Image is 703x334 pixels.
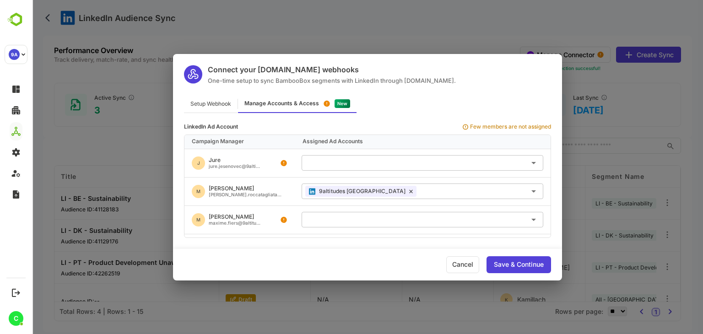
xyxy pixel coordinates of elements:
[270,139,511,145] div: Assigned Ad Accounts
[177,192,249,197] div: [PERSON_NAME].roccatagliata...
[10,286,22,299] button: Logout
[9,311,23,326] div: C
[176,77,424,84] div: One-time setup to sync BambooBox segments with LinkedIn through [DOMAIN_NAME].
[5,11,28,28] img: BambooboxLogoMark.f1c84d78b4c51b1a7b5f700c9845e183.svg
[177,164,228,168] div: jure.jesenovec@9alti...
[160,156,173,170] div: J
[212,101,287,106] div: Manage Accounts & Access
[438,124,519,129] div: Few members are not assigned
[160,185,173,198] div: M
[160,213,173,226] div: M
[495,213,508,226] button: Open
[152,124,206,129] div: LinkedIn Ad Account
[176,65,424,74] div: Connect your [DOMAIN_NAME] webhooks
[495,156,508,169] button: Open
[9,49,20,60] div: 9A
[462,261,512,268] div: Save & Continue
[414,256,447,273] div: Cancel
[177,186,249,191] div: [PERSON_NAME]
[160,139,263,145] div: Campaign Manager
[177,157,228,163] div: Jure
[495,185,508,198] button: Open
[177,214,228,220] div: [PERSON_NAME]
[287,188,373,194] span: 9altitudes [GEOGRAPHIC_DATA]
[177,221,228,225] div: maxime.fiers@9altitu...
[152,95,205,113] div: Setup Webhook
